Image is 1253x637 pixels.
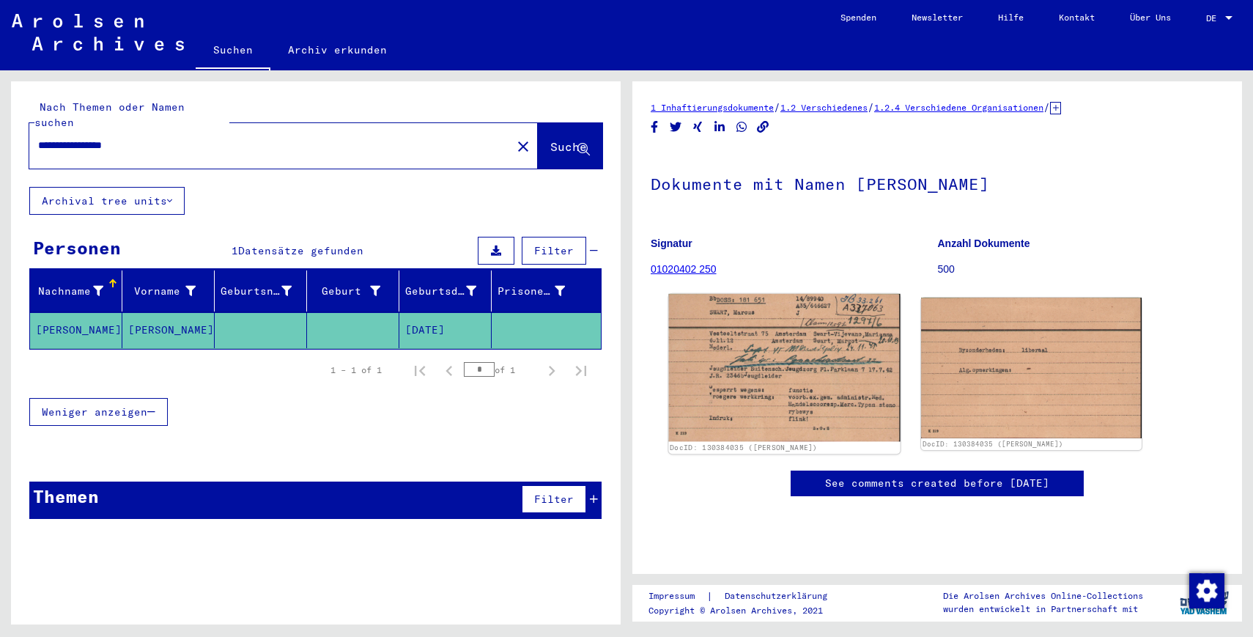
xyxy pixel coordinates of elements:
img: 002.jpg [921,298,1142,438]
a: Datenschutzerklärung [713,589,845,604]
span: Datensätze gefunden [238,244,363,257]
mat-header-cell: Geburtsdatum [399,270,492,312]
div: Prisoner # [498,279,583,303]
div: 1 – 1 of 1 [330,364,382,377]
a: DocID: 130384035 ([PERSON_NAME]) [923,440,1063,448]
mat-label: Nach Themen oder Namen suchen [34,100,185,129]
button: Suche [538,123,602,169]
span: Weniger anzeigen [42,405,147,419]
mat-cell: [PERSON_NAME] [122,312,215,348]
div: Nachname [36,284,103,299]
button: First page [405,356,435,385]
p: Copyright © Arolsen Archives, 2021 [648,604,845,617]
div: of 1 [464,363,537,377]
button: Copy link [755,118,771,136]
span: Filter [534,493,574,506]
img: Zustimmung ändern [1189,573,1224,608]
b: Anzahl Dokumente [938,238,1030,249]
span: / [868,100,874,114]
button: Share on Twitter [668,118,684,136]
div: Personen [33,235,121,261]
img: yv_logo.png [1177,584,1232,621]
button: Share on LinkedIn [712,118,728,136]
button: Last page [566,356,596,385]
a: DocID: 130384035 ([PERSON_NAME]) [670,443,818,452]
a: Suchen [196,32,270,70]
button: Previous page [435,356,464,385]
button: Filter [522,237,586,265]
button: Archival tree units [29,187,185,215]
div: Vorname [128,284,196,299]
div: Geburt‏ [313,279,399,303]
div: Geburtsdatum [405,284,476,299]
a: Impressum [648,589,706,604]
div: Themen [33,483,99,509]
div: Geburtsdatum [405,279,495,303]
div: Prisoner # [498,284,565,299]
a: Archiv erkunden [270,32,404,67]
a: See comments created before [DATE] [825,476,1049,491]
div: Vorname [128,279,214,303]
button: Weniger anzeigen [29,398,168,426]
div: Geburtsname [221,284,292,299]
mat-icon: close [514,138,532,155]
button: Share on WhatsApp [734,118,750,136]
h1: Dokumente mit Namen [PERSON_NAME] [651,150,1224,215]
b: Signatur [651,238,692,249]
button: Next page [537,356,566,385]
mat-cell: [PERSON_NAME] [30,312,122,348]
span: 1 [232,244,238,257]
mat-header-cell: Vorname [122,270,215,312]
a: 01020402 250 [651,263,717,275]
span: DE [1206,13,1222,23]
button: Share on Xing [690,118,706,136]
div: Nachname [36,279,122,303]
span: / [774,100,780,114]
p: Die Arolsen Archives Online-Collections [943,589,1143,603]
mat-header-cell: Nachname [30,270,122,312]
img: Arolsen_neg.svg [12,14,184,51]
div: | [648,589,845,604]
a: 1.2 Verschiedenes [780,102,868,113]
mat-header-cell: Prisoner # [492,270,601,312]
span: Suche [550,139,587,154]
button: Filter [522,485,586,513]
img: 001.jpg [668,294,900,441]
mat-cell: [DATE] [399,312,492,348]
button: Share on Facebook [647,118,662,136]
mat-header-cell: Geburtsname [215,270,307,312]
button: Clear [509,131,538,161]
div: Geburt‏ [313,284,380,299]
p: wurden entwickelt in Partnerschaft mit [943,603,1143,616]
a: 1.2.4 Verschiedene Organisationen [874,102,1043,113]
mat-header-cell: Geburt‏ [307,270,399,312]
a: 1 Inhaftierungsdokumente [651,102,774,113]
div: Zustimmung ändern [1189,572,1224,608]
span: / [1043,100,1050,114]
p: 500 [938,262,1224,277]
span: Filter [534,244,574,257]
div: Geburtsname [221,279,310,303]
